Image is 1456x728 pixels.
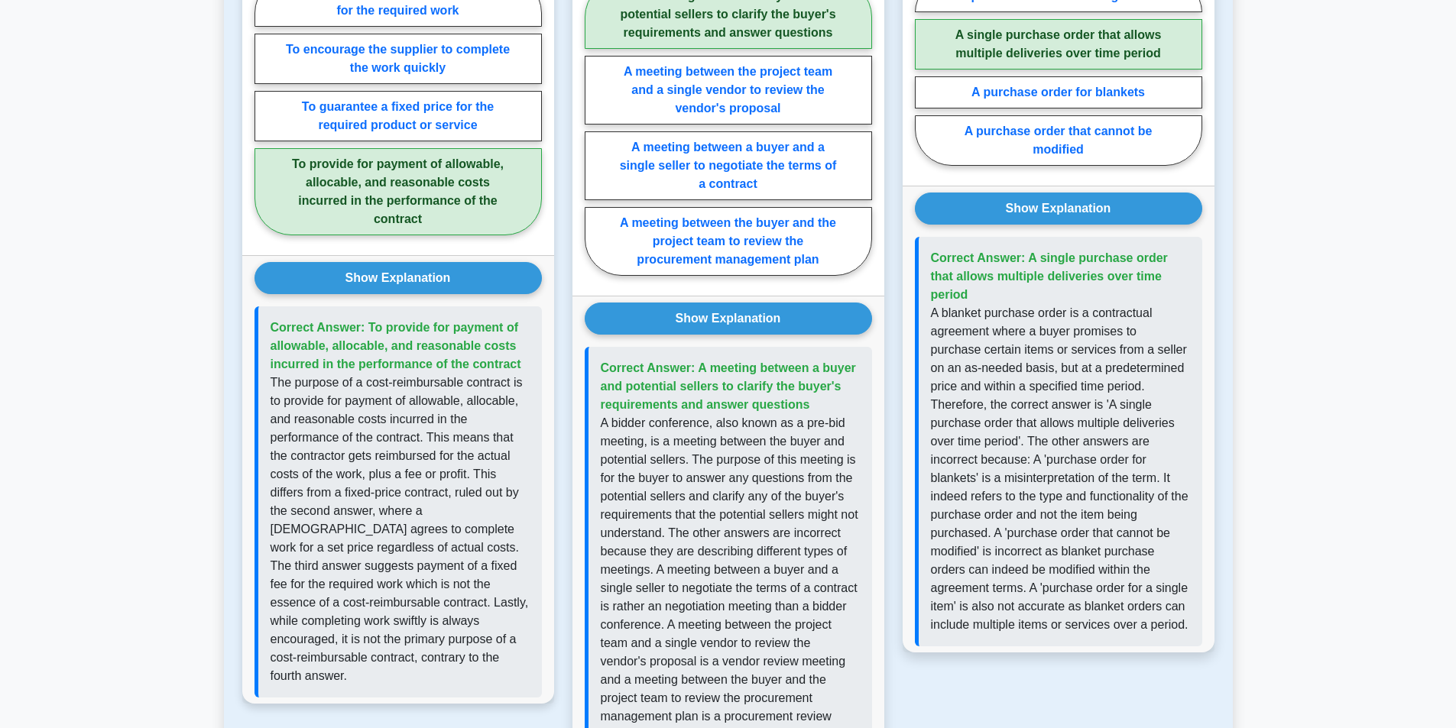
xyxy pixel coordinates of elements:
[915,19,1202,70] label: A single purchase order that allows multiple deliveries over time period
[255,262,542,294] button: Show Explanation
[931,251,1168,301] span: Correct Answer: A single purchase order that allows multiple deliveries over time period
[271,374,530,685] p: The purpose of a cost-reimbursable contract is to provide for payment of allowable, allocable, an...
[915,115,1202,166] label: A purchase order that cannot be modified
[271,321,521,370] span: Correct Answer: To provide for payment of allowable, allocable, and reasonable costs incurred in ...
[915,76,1202,108] label: A purchase order for blankets
[915,193,1202,225] button: Show Explanation
[255,34,542,84] label: To encourage the supplier to complete the work quickly
[585,131,872,200] label: A meeting between a buyer and a single seller to negotiate the terms of a contract
[585,56,872,125] label: A meeting between the project team and a single vendor to review the vendor's proposal
[585,303,872,335] button: Show Explanation
[255,91,542,141] label: To guarantee a fixed price for the required product or service
[585,207,872,276] label: A meeting between the buyer and the project team to review the procurement management plan
[255,148,542,235] label: To provide for payment of allowable, allocable, and reasonable costs incurred in the performance ...
[931,304,1190,634] p: A blanket purchase order is a contractual agreement where a buyer promises to purchase certain it...
[601,361,856,411] span: Correct Answer: A meeting between a buyer and potential sellers to clarify the buyer's requiremen...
